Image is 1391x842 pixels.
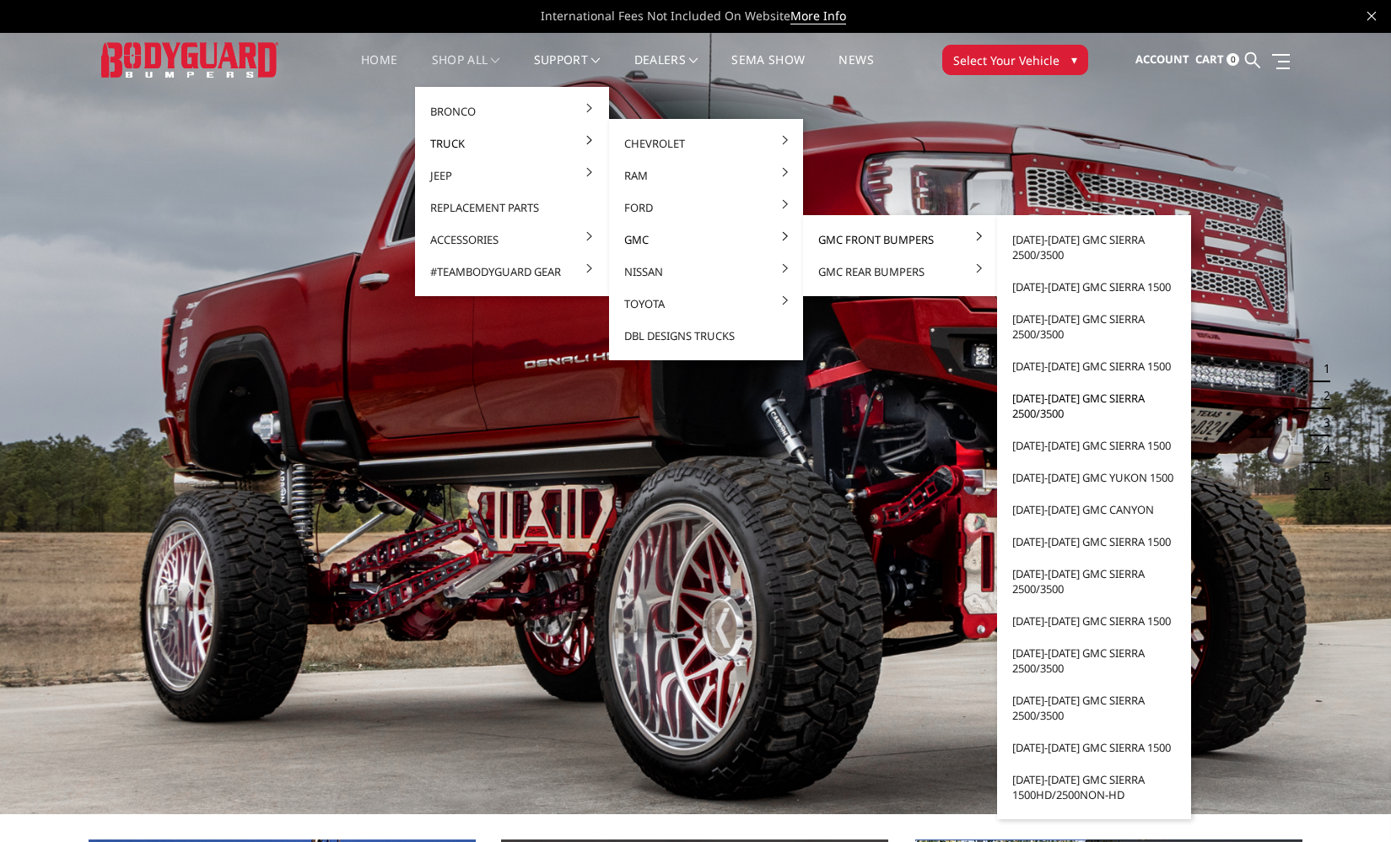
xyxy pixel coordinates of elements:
[790,8,846,24] a: More Info
[1135,37,1189,83] a: Account
[810,256,990,288] a: GMC Rear Bumpers
[616,192,796,224] a: Ford
[1004,731,1184,764] a: [DATE]-[DATE] GMC Sierra 1500
[731,54,805,87] a: SEMA Show
[942,45,1088,75] button: Select Your Vehicle
[422,192,602,224] a: Replacement Parts
[1313,436,1330,463] button: 4 of 5
[422,256,602,288] a: #TeamBodyguard Gear
[422,95,602,127] a: Bronco
[616,159,796,192] a: Ram
[1135,51,1189,67] span: Account
[616,127,796,159] a: Chevrolet
[1195,51,1224,67] span: Cart
[616,224,796,256] a: GMC
[616,256,796,288] a: Nissan
[953,51,1059,69] span: Select Your Vehicle
[1313,463,1330,490] button: 5 of 5
[534,54,601,87] a: Support
[1004,224,1184,271] a: [DATE]-[DATE] GMC Sierra 2500/3500
[101,42,278,77] img: BODYGUARD BUMPERS
[422,159,602,192] a: Jeep
[1004,526,1184,558] a: [DATE]-[DATE] GMC Sierra 1500
[1004,494,1184,526] a: [DATE]-[DATE] GMC Canyon
[838,54,873,87] a: News
[432,54,500,87] a: shop all
[1004,558,1184,605] a: [DATE]-[DATE] GMC Sierra 2500/3500
[1004,429,1184,461] a: [DATE]-[DATE] GMC Sierra 1500
[422,224,602,256] a: Accessories
[361,54,397,87] a: Home
[1227,53,1239,66] span: 0
[1313,355,1330,382] button: 1 of 5
[1004,764,1184,811] a: [DATE]-[DATE] GMC Sierra 1500HD/2500non-HD
[1313,409,1330,436] button: 3 of 5
[1004,637,1184,684] a: [DATE]-[DATE] GMC Sierra 2500/3500
[1004,461,1184,494] a: [DATE]-[DATE] GMC Yukon 1500
[1004,605,1184,637] a: [DATE]-[DATE] GMC Sierra 1500
[1195,37,1239,83] a: Cart 0
[634,54,698,87] a: Dealers
[810,224,990,256] a: GMC Front Bumpers
[1004,303,1184,350] a: [DATE]-[DATE] GMC Sierra 2500/3500
[1004,271,1184,303] a: [DATE]-[DATE] GMC Sierra 1500
[1313,382,1330,409] button: 2 of 5
[1004,350,1184,382] a: [DATE]-[DATE] GMC Sierra 1500
[616,288,796,320] a: Toyota
[1004,684,1184,731] a: [DATE]-[DATE] GMC Sierra 2500/3500
[422,127,602,159] a: Truck
[1071,51,1077,68] span: ▾
[616,320,796,352] a: DBL Designs Trucks
[1004,382,1184,429] a: [DATE]-[DATE] GMC Sierra 2500/3500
